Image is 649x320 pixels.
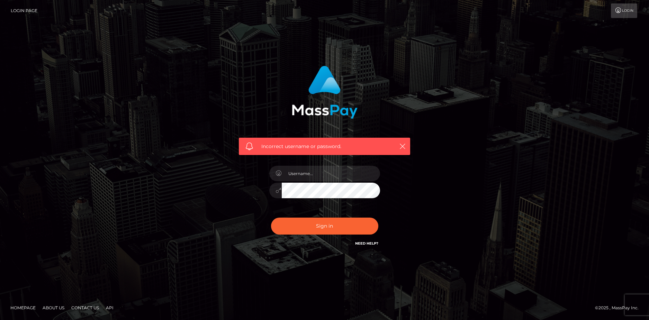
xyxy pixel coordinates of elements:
[8,302,38,313] a: Homepage
[611,3,637,18] a: Login
[103,302,116,313] a: API
[69,302,102,313] a: Contact Us
[282,166,380,181] input: Username...
[292,66,358,119] img: MassPay Login
[595,304,644,312] div: © 2025 , MassPay Inc.
[11,3,37,18] a: Login Page
[355,241,378,246] a: Need Help?
[40,302,67,313] a: About Us
[271,218,378,235] button: Sign in
[261,143,388,150] span: Incorrect username or password.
